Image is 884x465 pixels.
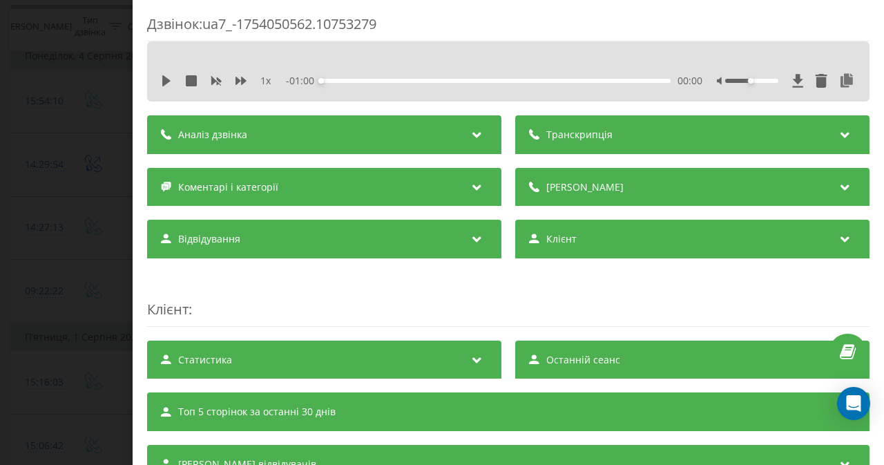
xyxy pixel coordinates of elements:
span: - 01:00 [286,74,321,88]
span: Аналіз дзвінка [178,128,247,142]
span: 1 x [260,74,271,88]
div: Accessibility label [748,78,753,84]
span: Клієнт [546,232,577,246]
span: Клієнт [147,300,189,319]
span: Останній сеанс [546,353,620,367]
div: Дзвінок : ua7_-1754050562.10753279 [147,15,869,41]
span: Статистика [178,353,232,367]
span: 00:00 [678,74,702,88]
span: Топ 5 сторінок за останні 30 днів [178,405,336,419]
div: : [147,272,869,327]
span: [PERSON_NAME] [546,180,624,194]
span: Транскрипція [546,128,613,142]
div: Open Intercom Messenger [837,387,870,420]
span: Відвідування [178,232,240,246]
span: Коментарі і категорії [178,180,278,194]
div: Accessibility label [318,78,324,84]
